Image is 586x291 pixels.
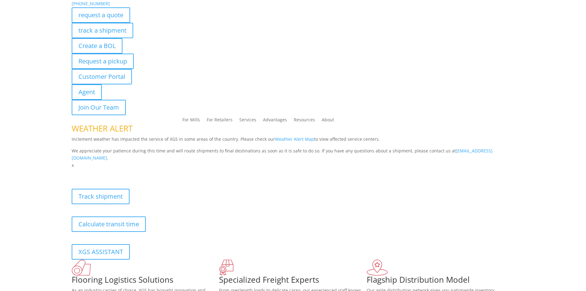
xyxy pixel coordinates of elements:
a: Weather Alert Map [275,136,314,142]
a: Join Our Team [72,100,126,115]
a: For Retailers [207,118,233,124]
a: Customer Portal [72,69,132,84]
a: For Mills [182,118,200,124]
img: xgs-icon-total-supply-chain-intelligence-red [72,260,91,276]
a: Create a BOL [72,38,122,54]
h1: Flagship Distribution Model [367,276,514,287]
a: Request a pickup [72,54,134,69]
img: xgs-icon-flagship-distribution-model-red [367,260,388,276]
b: Visibility, transparency, and control for your entire supply chain. [72,170,209,176]
a: request a quote [72,7,130,23]
a: About [322,118,334,124]
a: Resources [294,118,315,124]
a: Calculate transit time [72,216,146,232]
a: track a shipment [72,23,133,38]
a: XGS ASSISTANT [72,244,130,260]
a: Advantages [263,118,287,124]
a: Track shipment [72,189,130,204]
a: [PHONE_NUMBER] [72,1,110,6]
p: x [72,162,515,169]
h1: Flooring Logistics Solutions [72,276,219,287]
img: xgs-icon-focused-on-flooring-red [219,260,233,276]
p: Inclement weather has impacted the service of XGS in some areas of the country. Please check our ... [72,135,515,147]
p: We appreciate your patience during this time and will route shipments to final destinations as so... [72,147,515,162]
a: Agent [72,84,102,100]
span: WEATHER ALERT [72,123,133,134]
a: Services [239,118,256,124]
h1: Specialized Freight Experts [219,276,367,287]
